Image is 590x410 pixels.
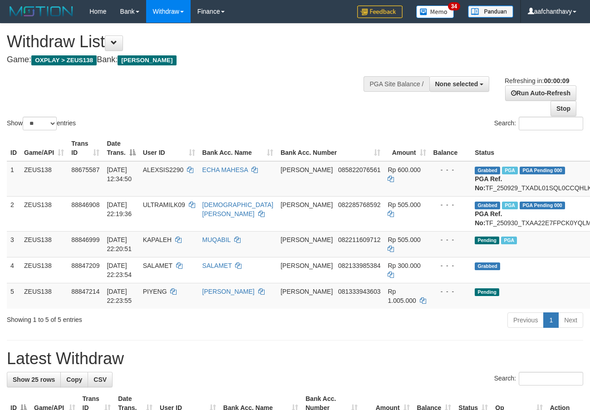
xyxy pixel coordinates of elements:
[7,283,20,309] td: 5
[103,135,139,161] th: Date Trans.: activate to sort column descending
[71,288,99,295] span: 88847214
[7,5,76,18] img: MOTION_logo.png
[20,283,68,309] td: ZEUS138
[31,55,97,65] span: OXPLAY > ZEUS138
[433,287,468,296] div: - - -
[7,257,20,283] td: 4
[501,237,517,244] span: Marked by aafkaynarin
[202,166,248,173] a: ECHA MAHESA
[433,165,468,174] div: - - -
[338,288,380,295] span: Copy 081333943603 to clipboard
[280,236,333,243] span: [PERSON_NAME]
[202,262,232,269] a: SALAMET
[520,167,565,174] span: PGA Pending
[202,201,274,217] a: [DEMOGRAPHIC_DATA][PERSON_NAME]
[7,135,20,161] th: ID
[433,200,468,209] div: - - -
[20,135,68,161] th: Game/API: activate to sort column ascending
[430,135,472,161] th: Balance
[435,80,478,88] span: None selected
[475,237,499,244] span: Pending
[60,372,88,387] a: Copy
[68,135,103,161] th: Trans ID: activate to sort column ascending
[519,117,583,130] input: Search:
[20,257,68,283] td: ZEUS138
[7,196,20,231] td: 2
[7,117,76,130] label: Show entries
[475,262,500,270] span: Grabbed
[475,210,502,227] b: PGA Ref. No:
[494,372,583,385] label: Search:
[93,376,107,383] span: CSV
[433,235,468,244] div: - - -
[507,312,544,328] a: Previous
[505,77,569,84] span: Refreshing in:
[7,372,61,387] a: Show 25 rows
[20,231,68,257] td: ZEUS138
[202,288,255,295] a: [PERSON_NAME]
[502,202,518,209] span: Marked by aafkaynarin
[338,262,380,269] span: Copy 082133985384 to clipboard
[118,55,176,65] span: [PERSON_NAME]
[107,201,132,217] span: [DATE] 22:19:36
[71,166,99,173] span: 88675587
[505,85,576,101] a: Run Auto-Refresh
[107,288,132,304] span: [DATE] 22:23:55
[475,288,499,296] span: Pending
[357,5,403,18] img: Feedback.jpg
[143,288,167,295] span: PIYENG
[519,372,583,385] input: Search:
[280,288,333,295] span: [PERSON_NAME]
[364,76,429,92] div: PGA Site Balance /
[338,201,380,208] span: Copy 082285768592 to clipboard
[13,376,55,383] span: Show 25 rows
[20,196,68,231] td: ZEUS138
[7,55,384,64] h4: Game: Bank:
[143,236,172,243] span: KAPALEH
[71,201,99,208] span: 88846908
[388,166,420,173] span: Rp 600.000
[107,236,132,252] span: [DATE] 22:20:51
[143,262,172,269] span: SALAMET
[199,135,277,161] th: Bank Acc. Name: activate to sort column ascending
[7,231,20,257] td: 3
[7,350,583,368] h1: Latest Withdraw
[107,166,132,183] span: [DATE] 12:34:50
[551,101,576,116] a: Stop
[143,166,184,173] span: ALEXSIS2290
[388,236,420,243] span: Rp 505.000
[558,312,583,328] a: Next
[280,201,333,208] span: [PERSON_NAME]
[433,261,468,270] div: - - -
[416,5,454,18] img: Button%20Memo.svg
[429,76,490,92] button: None selected
[143,201,185,208] span: ULTRAMILK09
[23,117,57,130] select: Showentries
[280,262,333,269] span: [PERSON_NAME]
[71,236,99,243] span: 88846999
[338,166,380,173] span: Copy 085822076561 to clipboard
[388,262,420,269] span: Rp 300.000
[202,236,231,243] a: MUQABIL
[544,77,569,84] strong: 00:00:09
[543,312,559,328] a: 1
[88,372,113,387] a: CSV
[107,262,132,278] span: [DATE] 22:23:54
[384,135,429,161] th: Amount: activate to sort column ascending
[494,117,583,130] label: Search:
[20,161,68,197] td: ZEUS138
[475,202,500,209] span: Grabbed
[338,236,380,243] span: Copy 082211609712 to clipboard
[448,2,460,10] span: 34
[139,135,199,161] th: User ID: activate to sort column ascending
[468,5,513,18] img: panduan.png
[7,161,20,197] td: 1
[502,167,518,174] span: Marked by aafpengsreynich
[280,166,333,173] span: [PERSON_NAME]
[475,167,500,174] span: Grabbed
[388,288,416,304] span: Rp 1.005.000
[7,33,384,51] h1: Withdraw List
[520,202,565,209] span: PGA Pending
[7,311,239,324] div: Showing 1 to 5 of 5 entries
[66,376,82,383] span: Copy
